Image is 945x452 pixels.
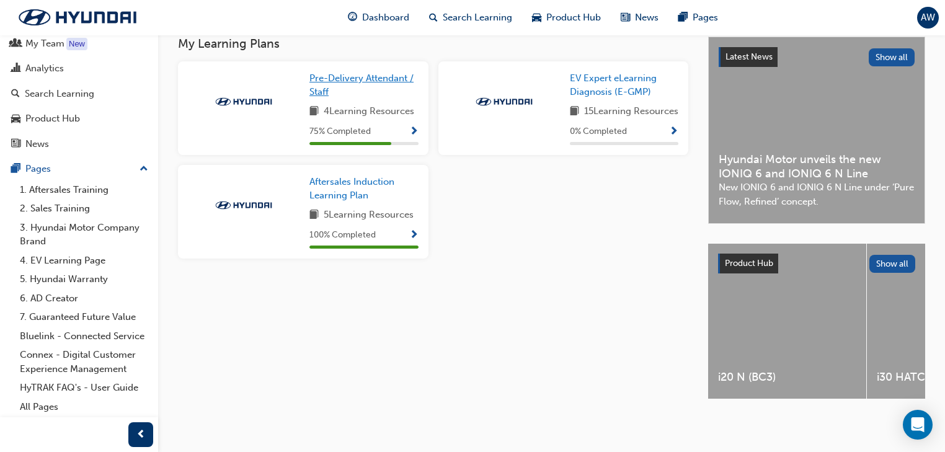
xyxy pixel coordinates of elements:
span: Show Progress [409,126,419,138]
a: HyTRAK FAQ's - User Guide [15,378,153,397]
a: pages-iconPages [668,5,728,30]
a: Analytics [5,57,153,80]
button: Pages [5,157,153,180]
a: 7. Guaranteed Future Value [15,308,153,327]
img: Trak [210,95,278,108]
button: Show all [869,255,916,273]
span: search-icon [429,10,438,25]
span: prev-icon [136,427,146,443]
a: Latest NewsShow allHyundai Motor unveils the new IONIQ 6 and IONIQ 6 N LineNew IONIQ 6 and IONIQ ... [708,37,925,224]
div: Analytics [25,61,64,76]
a: Connex - Digital Customer Experience Management [15,345,153,378]
span: search-icon [11,89,20,100]
span: up-icon [140,161,148,177]
a: All Pages [15,397,153,417]
span: car-icon [11,113,20,125]
img: Trak [6,4,149,30]
img: Trak [470,95,538,108]
a: Search Learning [5,82,153,105]
button: Show Progress [669,124,678,140]
span: news-icon [11,139,20,150]
a: car-iconProduct Hub [522,5,611,30]
a: My Team [5,32,153,55]
span: Show Progress [669,126,678,138]
a: guage-iconDashboard [338,5,419,30]
span: 5 Learning Resources [324,208,414,223]
a: EV Expert eLearning Diagnosis (E-GMP) [570,71,679,99]
span: book-icon [570,104,579,120]
a: news-iconNews [611,5,668,30]
span: 0 % Completed [570,125,627,139]
span: AW [921,11,935,25]
div: My Team [25,37,64,51]
a: 1. Aftersales Training [15,180,153,200]
span: chart-icon [11,63,20,74]
span: 100 % Completed [309,228,376,242]
a: Pre-Delivery Attendant / Staff [309,71,419,99]
button: Show all [869,48,915,66]
span: New IONIQ 6 and IONIQ 6 N Line under ‘Pure Flow, Refined’ concept. [719,180,915,208]
span: 75 % Completed [309,125,371,139]
span: book-icon [309,208,319,223]
span: Show Progress [409,230,419,241]
a: Bluelink - Connected Service [15,327,153,346]
a: Product HubShow all [718,254,915,273]
h3: My Learning Plans [178,37,688,51]
a: 5. Hyundai Warranty [15,270,153,289]
div: Open Intercom Messenger [903,410,933,440]
div: News [25,137,49,151]
span: Product Hub [546,11,601,25]
span: 4 Learning Resources [324,104,414,120]
a: 2. Sales Training [15,199,153,218]
span: car-icon [532,10,541,25]
button: AW [917,7,939,29]
span: Product Hub [725,258,773,268]
span: book-icon [309,104,319,120]
span: i20 N (BC3) [718,370,856,384]
div: Tooltip anchor [66,38,87,50]
span: pages-icon [11,164,20,175]
span: news-icon [621,10,630,25]
a: i20 N (BC3) [708,244,866,399]
img: Trak [210,199,278,211]
span: Aftersales Induction Learning Plan [309,176,394,202]
a: 4. EV Learning Page [15,251,153,270]
span: News [635,11,659,25]
a: 6. AD Creator [15,289,153,308]
span: Pre-Delivery Attendant / Staff [309,73,414,98]
span: pages-icon [678,10,688,25]
button: Show Progress [409,124,419,140]
a: Aftersales Induction Learning Plan [309,175,419,203]
a: 3. Hyundai Motor Company Brand [15,218,153,251]
div: Product Hub [25,112,80,126]
a: News [5,133,153,156]
span: people-icon [11,38,20,50]
button: DashboardMy TeamAnalyticsSearch LearningProduct HubNews [5,4,153,157]
span: Pages [693,11,718,25]
span: Latest News [725,51,773,62]
button: Show Progress [409,228,419,243]
div: Pages [25,162,51,176]
span: Dashboard [362,11,409,25]
a: Product Hub [5,107,153,130]
a: Latest NewsShow all [719,47,915,67]
span: guage-icon [348,10,357,25]
span: Search Learning [443,11,512,25]
span: Hyundai Motor unveils the new IONIQ 6 and IONIQ 6 N Line [719,153,915,180]
a: search-iconSearch Learning [419,5,522,30]
span: 15 Learning Resources [584,104,678,120]
span: EV Expert eLearning Diagnosis (E-GMP) [570,73,657,98]
div: Search Learning [25,87,94,101]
